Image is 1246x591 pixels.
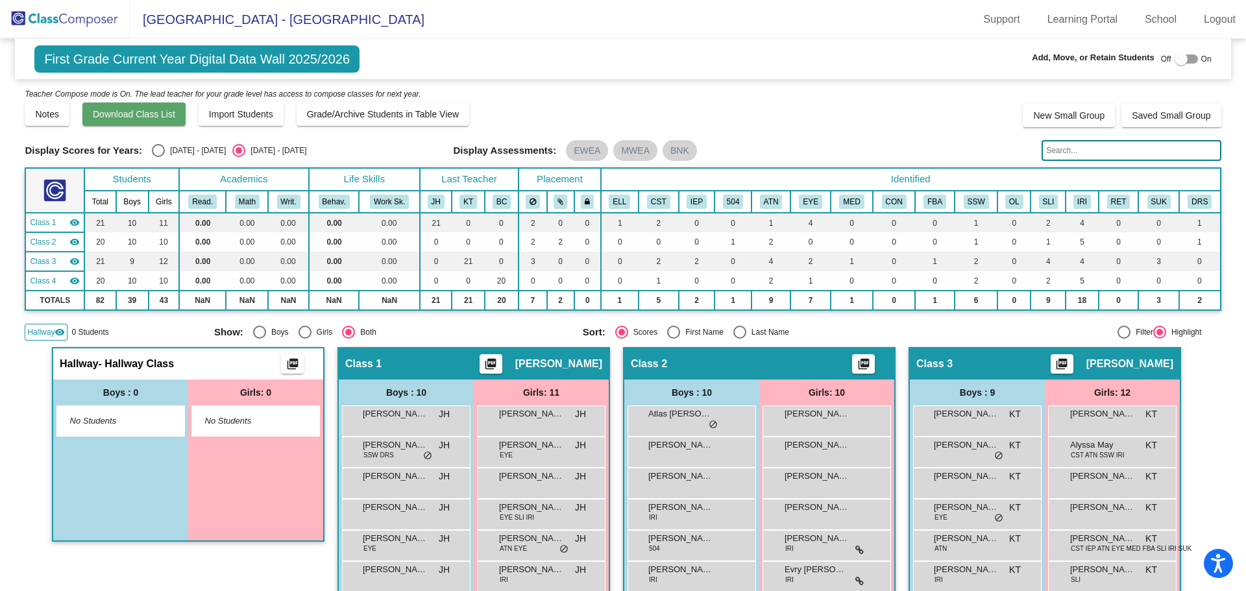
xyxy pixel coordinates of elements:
td: 1 [790,271,831,291]
button: CON [882,195,907,209]
td: 0.00 [268,271,308,291]
td: 2 [790,252,831,271]
span: [PERSON_NAME] [1086,357,1173,370]
td: 0 [997,232,1031,252]
button: MED [839,195,864,209]
mat-icon: visibility [69,256,80,267]
td: 10 [116,213,149,232]
span: Class 1 [30,217,56,228]
span: Off [1161,53,1171,65]
td: 9 [1031,291,1066,310]
div: Boys [266,326,289,338]
span: On [1201,53,1212,65]
td: 5 [1066,271,1098,291]
th: IRIP [1066,191,1098,213]
td: 0 [1138,271,1179,291]
td: 1 [1179,232,1221,252]
span: [PERSON_NAME] [515,357,602,370]
mat-chip: MWEA [613,140,657,161]
span: [PERSON_NAME] [PERSON_NAME] [499,407,564,420]
td: 2 [751,232,791,252]
td: TOTALS [25,291,84,310]
td: 7 [790,291,831,310]
div: Girls: 12 [1045,380,1180,405]
td: 1 [831,291,873,310]
div: Boys : 10 [339,380,474,405]
span: Class 2 [30,236,56,248]
button: Notes [25,103,69,126]
mat-icon: visibility [69,237,80,247]
button: Download Class List [82,103,186,126]
td: 0 [485,213,519,232]
td: 0 [679,271,715,291]
td: NaN [309,291,360,310]
button: KT [459,195,477,209]
div: Girls [311,326,333,338]
td: No teacher - No Class Name [25,232,84,252]
td: 0.00 [309,232,360,252]
td: 10 [149,232,180,252]
span: [PERSON_NAME] [363,407,428,420]
th: Online Student [997,191,1031,213]
mat-radio-group: Select an option [152,144,306,157]
div: Boys : 10 [624,380,759,405]
td: 0.00 [309,271,360,291]
span: JH [439,407,450,421]
button: Print Students Details [281,354,304,374]
mat-icon: picture_as_pdf [285,357,300,376]
th: Kelly Thompson [452,191,484,213]
td: 2 [955,252,997,271]
button: BC [493,195,511,209]
td: 10 [116,232,149,252]
td: 0 [601,252,639,271]
td: 12 [149,252,180,271]
td: NaN [268,291,308,310]
td: 2 [679,291,715,310]
div: [DATE] - [DATE] [245,145,306,156]
span: Show: [214,326,243,338]
td: 2 [1031,271,1066,291]
th: Daily Medication [831,191,873,213]
td: 0 [715,271,751,291]
mat-radio-group: Select an option [583,326,942,339]
td: 0 [915,232,955,252]
td: 9 [751,291,791,310]
td: 0.00 [226,232,268,252]
span: Notes [35,109,59,119]
th: Last Teacher [420,168,519,191]
button: 504 [723,195,744,209]
td: 4 [751,252,791,271]
mat-icon: picture_as_pdf [1054,357,1069,376]
td: NaN [226,291,268,310]
td: 0 [639,232,679,252]
td: 11 [149,213,180,232]
td: 0 [420,252,452,271]
td: 0.00 [359,252,419,271]
span: Class 2 [631,357,667,370]
th: Wears Eyeglasses [790,191,831,213]
button: Saved Small Group [1121,104,1221,127]
div: Highlight [1166,326,1202,338]
td: 0.00 [179,252,226,271]
div: Girls: 11 [474,380,609,405]
td: 0 [547,252,574,271]
mat-icon: visibility [69,276,80,286]
span: Class 3 [30,256,56,267]
td: 0.00 [309,252,360,271]
span: Hallway [27,326,55,338]
button: RET [1107,195,1130,209]
td: 20 [485,271,519,291]
td: Jillian Hornbaker - No Class Name [25,213,84,232]
td: 2 [751,271,791,291]
div: Filter [1130,326,1153,338]
td: 0 [831,213,873,232]
td: 21 [84,213,116,232]
td: 0.00 [226,271,268,291]
button: ATN [760,195,783,209]
a: Logout [1193,9,1246,30]
td: Kelly Thompson - No Class Name [25,252,84,271]
td: 0 [997,271,1031,291]
span: No Students [70,415,151,428]
th: Students [84,168,179,191]
td: 0.00 [226,252,268,271]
